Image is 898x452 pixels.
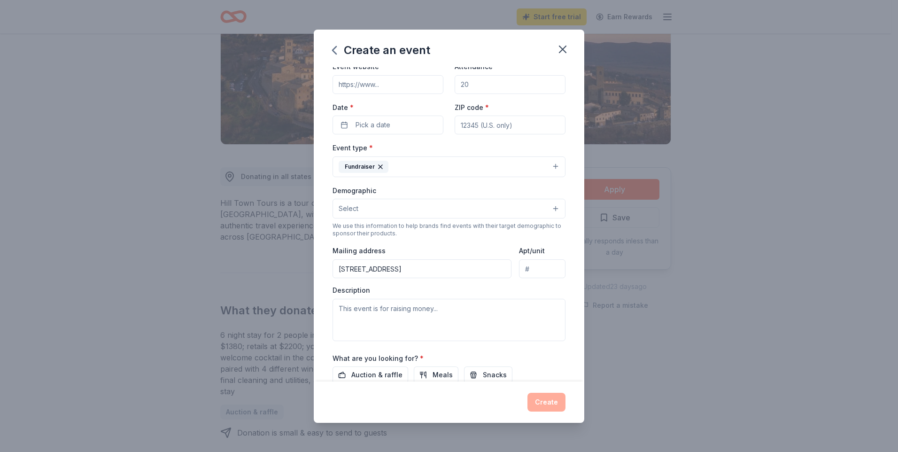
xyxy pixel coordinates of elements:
div: We use this information to help brands find events with their target demographic to sponsor their... [333,222,565,237]
button: Fundraiser [333,156,565,177]
label: Apt/unit [519,246,545,256]
div: Create an event [333,43,430,58]
div: Fundraiser [339,161,388,173]
input: Enter a US address [333,259,511,278]
label: Date [333,103,443,112]
span: Pick a date [356,119,390,131]
label: Mailing address [333,246,386,256]
input: 12345 (U.S. only) [455,116,565,134]
span: Meals [433,369,453,381]
label: Description [333,286,370,295]
button: Meals [414,366,458,383]
label: Event website [333,62,379,71]
input: https://www... [333,75,443,94]
span: Snacks [483,369,507,381]
label: ZIP code [455,103,489,112]
span: Auction & raffle [351,369,403,381]
label: What are you looking for? [333,354,424,363]
button: Auction & raffle [333,366,408,383]
label: Event type [333,143,373,153]
button: Select [333,199,565,218]
span: Select [339,203,358,214]
label: Attendance [455,62,498,71]
input: # [519,259,565,278]
label: Demographic [333,186,376,195]
button: Snacks [464,366,512,383]
button: Pick a date [333,116,443,134]
input: 20 [455,75,565,94]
